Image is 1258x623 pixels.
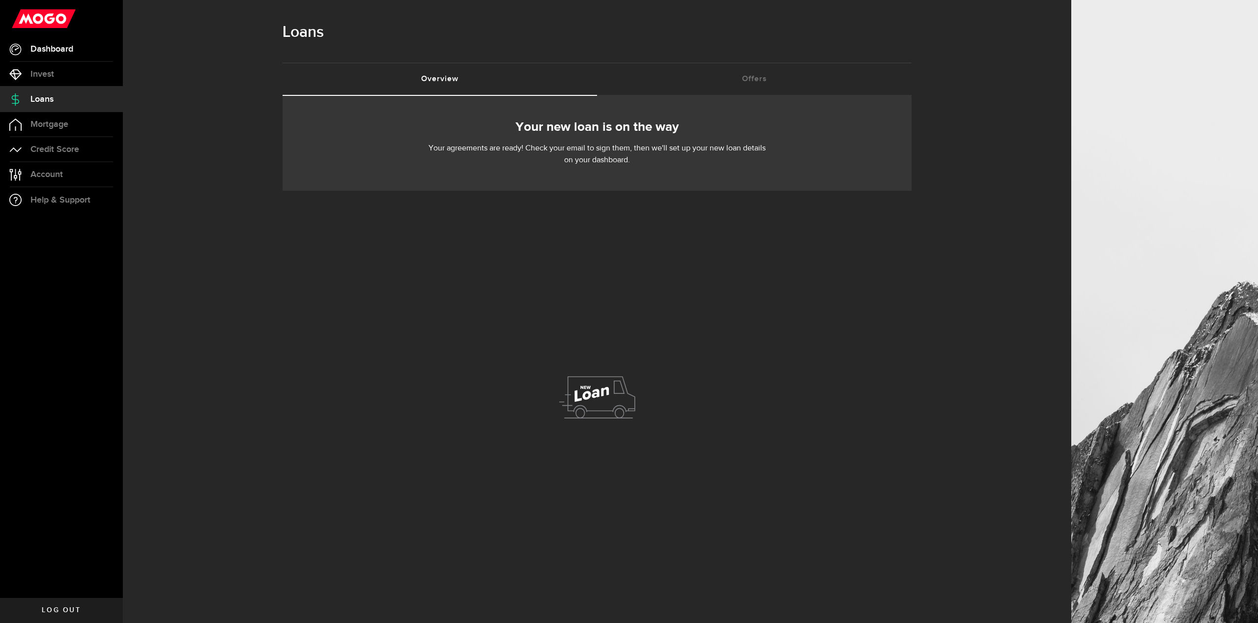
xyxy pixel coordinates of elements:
span: Credit Score [30,145,79,154]
h2: Your new loan is on the way [297,117,897,138]
span: Log out [42,607,81,614]
span: Invest [30,70,54,79]
h1: Loans [283,20,912,45]
ul: Tabs Navigation [283,62,912,96]
span: Help & Support [30,196,90,205]
p: Your agreements are ready! Check your email to sign them, then we'll set up your new loan details... [428,143,767,166]
a: Overview [283,63,597,95]
span: Loans [30,95,54,104]
button: Open LiveChat chat widget [8,4,37,33]
span: Account [30,170,63,179]
span: Dashboard [30,45,73,54]
a: Offers [597,63,912,95]
span: Mortgage [30,120,68,129]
